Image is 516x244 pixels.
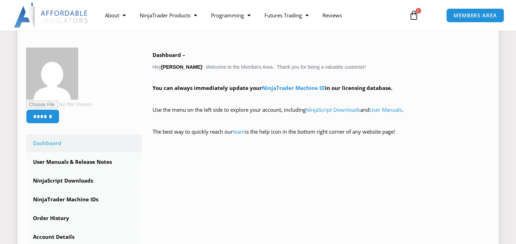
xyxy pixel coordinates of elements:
[416,8,421,14] span: 0
[98,7,402,23] nav: Menu
[26,191,142,209] a: NinjaTrader Machine IDs
[26,172,142,190] a: NinjaScript Downloads
[399,5,429,25] a: 0
[153,51,185,58] b: Dashboard –
[153,105,490,125] p: Use the menu on the left side to explore your account, including and .
[153,50,490,146] div: Hey ! Welcome to the Members Area. Thank you for being a valuable customer!
[369,106,402,113] a: User Manuals
[98,7,133,23] a: About
[446,8,504,23] a: MEMBERS AREA
[161,64,202,70] strong: [PERSON_NAME]
[26,48,78,100] img: 5893e8649c66a6d06974c2483633591c90a7e6c1a224dedd3fd72bf975f6a81f
[153,127,490,146] p: The best way to quickly reach our is the help icon in the bottom right corner of any website page!
[316,7,349,23] a: Reviews
[262,84,325,91] a: NinjaTrader Machine ID
[26,209,142,227] a: Order History
[453,13,497,18] span: MEMBERS AREA
[257,7,316,23] a: Futures Trading
[133,7,204,23] a: NinjaTrader Products
[204,7,257,23] a: Programming
[153,84,392,91] strong: You can always immediately update your in our licensing database.
[26,134,142,152] a: Dashboard
[306,106,360,113] a: NinjaScript Downloads
[26,153,142,171] a: User Manuals & Release Notes
[14,3,89,28] img: LogoAI | Affordable Indicators – NinjaTrader
[233,128,245,135] a: team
